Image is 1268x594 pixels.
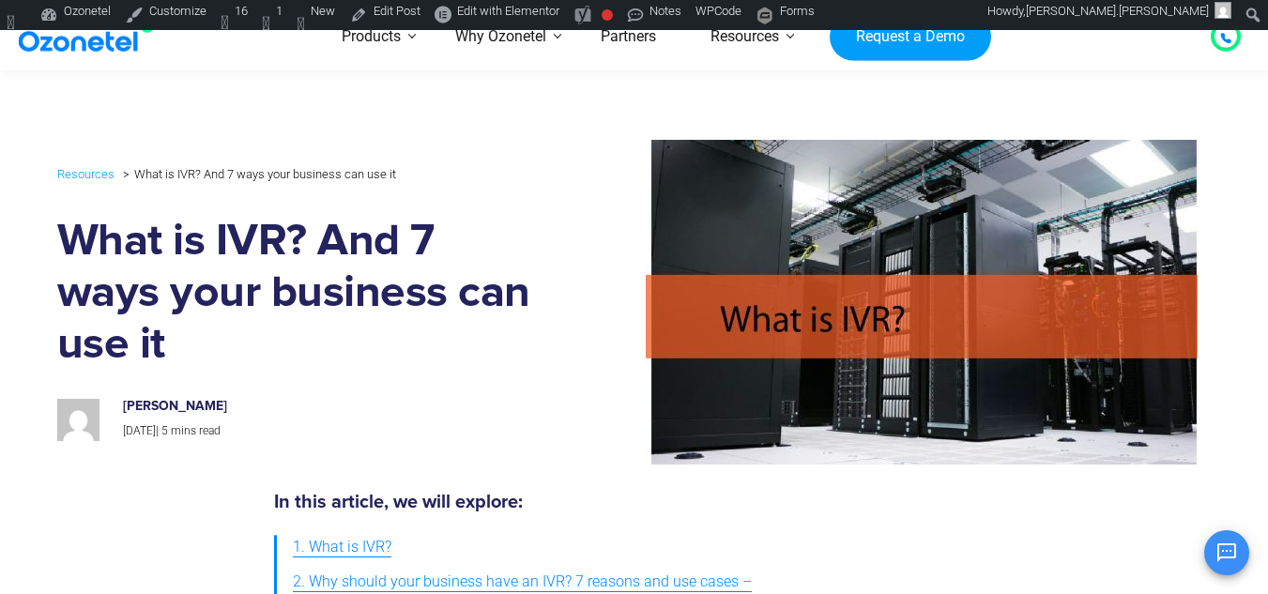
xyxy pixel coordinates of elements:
span: [PERSON_NAME].[PERSON_NAME] [1026,4,1209,18]
a: Why Ozonetel [428,4,573,70]
img: 4b37bf29a85883ff6b7148a8970fe41aab027afb6e69c8ab3d6dde174307cbd0 [57,399,99,441]
li: What is IVR? And 7 ways your business can use it [118,162,396,186]
span: 5 [161,424,168,437]
a: 1. What is IVR? [293,530,391,565]
a: Products [314,4,428,70]
a: Resources [683,4,806,70]
div: Focus keyphrase not set [602,9,613,21]
a: Resources [57,163,115,185]
h1: What is IVR? And 7 ways your business can use it [57,216,539,371]
span: 1. What is IVR? [293,534,391,561]
a: Request a Demo [830,12,990,61]
span: Edit with Elementor [457,4,559,18]
h6: [PERSON_NAME] [123,399,519,415]
span: mins read [171,424,221,437]
button: Open chat [1204,530,1249,575]
p: | [123,421,519,442]
h5: In this article, we will explore: [274,493,986,511]
a: Partners [573,4,683,70]
span: [DATE] [123,424,156,437]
